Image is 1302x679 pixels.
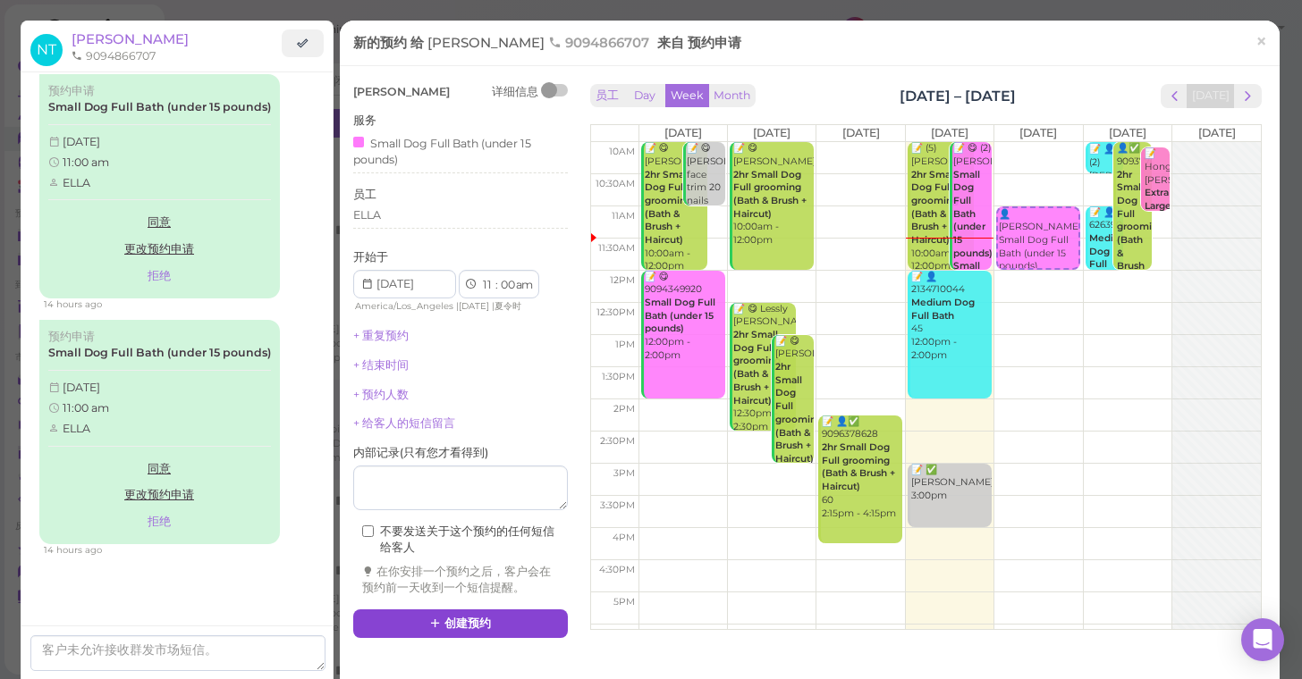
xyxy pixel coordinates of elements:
[362,564,559,596] div: 在你安排一个预约之后，客户会在预约前一天收到一个短信提醒。
[613,596,635,608] span: 5pm
[598,242,635,254] span: 11:30am
[44,544,102,556] span: 09/17/2025 09:41pm
[910,271,992,363] div: 📝 👤2134710044 45 12:00pm - 2:00pm
[48,456,271,482] a: 同意
[732,142,814,247] div: 📝 😋 [PERSON_NAME] 10:00am - 12:00pm
[952,142,992,391] div: 📝 😋 (2) [PERSON_NAME] 10:00am - 12:00pm
[931,126,968,139] span: [DATE]
[427,34,548,51] span: [PERSON_NAME]
[362,524,559,556] label: 不要发送关于这个预约的任何短信给客人
[821,415,902,521] div: 📝 👤✅ 9096378628 60 2:15pm - 4:15pm
[732,303,796,434] div: 📝 😋 Lessly [PERSON_NAME] 12:30pm - 2:30pm
[911,297,975,322] b: Medium Dog Full Bath
[842,126,880,139] span: [DATE]
[48,99,271,115] label: Small Dog Full Bath (under 15 pounds)
[665,84,709,108] button: Week
[353,133,563,168] div: Small Dog Full Bath (under 15 pounds)
[733,169,807,220] b: 2hr Small Dog Full grooming (Bath & Brush + Haircut)
[910,142,974,273] div: 📝 (5) [PERSON_NAME] 10:00am - 12:00pm
[615,339,635,350] span: 1pm
[610,274,635,286] span: 12pm
[48,482,271,508] a: 更改预约申请
[1255,29,1267,54] span: ×
[613,403,635,415] span: 2pm
[1088,143,1124,300] div: 📝 👤(2) [PERSON_NAME] Two pugsZen and [PERSON_NAME] 9:30am
[30,34,63,66] span: NT
[459,300,489,312] span: [DATE]
[48,83,271,99] div: 预约申请
[63,155,109,169] span: 11:00 am
[48,380,271,396] div: [DATE]
[600,435,635,447] span: 2:30pm
[596,178,635,189] span: 10:30am
[599,564,635,575] span: 4:30pm
[353,187,376,203] label: 员工
[353,85,450,98] span: [PERSON_NAME]
[613,467,635,479] span: 3pm
[733,329,781,406] b: 2hr Small Dog Full grooming (Bath & Brush + Haircut)
[998,208,1078,300] div: 👤[PERSON_NAME] Small Dog Full Bath (under 15 pounds) ELLA 11:00am
[48,421,271,437] div: ELLA
[353,34,741,51] span: 新的预约 给 来自 预约申请
[67,48,160,64] li: 9094866707
[1187,84,1235,108] button: [DATE]
[1089,232,1129,283] b: Medium Dog Full Bath
[353,113,376,129] label: 服务
[353,445,488,461] label: 内部记录 ( 只有您才看得到 )
[900,86,1016,106] h2: [DATE] – [DATE]
[492,84,538,100] div: 详细信息
[63,401,109,415] span: 11:00 am
[645,169,692,246] b: 2hr Small Dog Full grooming (Bath & Brush + Haircut)
[708,84,756,108] button: Month
[353,609,568,638] button: 创建预约
[362,525,374,537] input: 不要发送关于这个预约的任何短信给客人
[48,329,271,345] div: 预约申请
[48,345,271,361] label: Small Dog Full Bath (under 15 pounds)
[644,142,707,273] div: 📝 😋 [PERSON_NAME] 10:00am - 12:00pm
[1241,618,1284,661] div: Open Intercom Messenger
[590,84,624,108] button: 员工
[774,335,814,506] div: 📝 😋 [PERSON_NAME] 1:00pm - 3:00pm
[72,30,189,47] a: [PERSON_NAME]
[353,416,455,430] a: + 给客人的短信留言
[775,361,823,465] b: 2hr Small Dog Full grooming (Bath & Brush + Haircut)
[1161,84,1188,108] button: prev
[495,300,521,312] span: 夏令时
[686,142,725,234] div: 📝 😋 [PERSON_NAME] face trim 20 nails trim 10 10:00am
[600,499,635,511] span: 3:30pm
[609,146,635,157] span: 10am
[1198,126,1236,139] span: [DATE]
[1109,126,1146,139] span: [DATE]
[353,249,388,265] label: 开始于
[623,84,666,108] button: Day
[353,207,381,223] div: ELLA
[355,300,453,312] span: America/Los_Angeles
[44,298,102,310] span: 09/17/2025 09:40pm
[602,371,635,382] span: 1:30pm
[353,388,409,401] a: + 预约人数
[48,508,271,535] button: 拒绝
[753,126,790,139] span: [DATE]
[48,263,271,289] button: 拒绝
[48,134,271,150] div: [DATE]
[353,358,409,372] a: + 结束时间
[613,532,635,543] span: 4pm
[548,34,653,51] span: 9094866707
[953,169,1010,351] b: Small Dog Full Bath (under 15 pounds)|2hr Small Dog Full grooming (Bath & Brush + Haircut)
[911,169,959,246] b: 2hr Small Dog Full grooming (Bath & Brush + Haircut)
[645,297,715,334] b: Small Dog Full Bath (under 15 pounds)
[1088,206,1124,312] div: 📝 👤6263905207 60 11:00am
[822,441,895,492] b: 2hr Small Dog Full grooming (Bath & Brush + Haircut)
[48,236,271,263] a: 更改预约申请
[1145,187,1171,251] b: Extra Large dog full bath
[644,271,725,363] div: 📝 😋 9094349920 12:00pm - 2:00pm
[48,209,271,236] a: 同意
[353,329,409,342] a: + 重复预约
[1144,147,1169,265] div: 📝 HongLing [PERSON_NAME] 10:05am
[910,464,992,503] div: 📝 ✅ [PERSON_NAME] 3:00pm
[353,298,553,314] div: | |
[48,175,271,191] div: ELLA
[1116,142,1152,339] div: 👤✅ 9093776165 10:00am - 12:00pm
[596,306,635,318] span: 12:30pm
